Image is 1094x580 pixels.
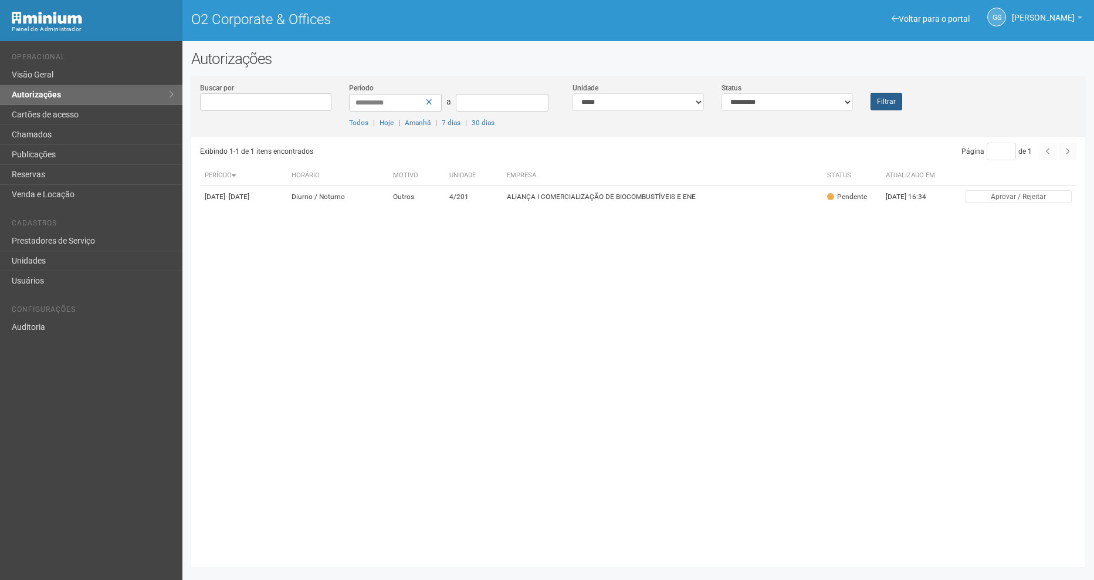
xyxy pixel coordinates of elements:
[871,93,902,110] button: Filtrar
[881,166,946,186] th: Atualizado em
[287,186,388,208] td: Diurno / Noturno
[446,97,451,106] span: a
[573,83,598,93] label: Unidade
[892,14,970,23] a: Voltar para o portal
[1012,15,1082,24] a: [PERSON_NAME]
[200,166,287,186] th: Período
[472,119,494,127] a: 30 dias
[435,119,437,127] span: |
[12,219,174,231] li: Cadastros
[966,190,1072,203] button: Aprovar / Rejeitar
[388,166,444,186] th: Motivo
[502,166,822,186] th: Empresa
[445,186,503,208] td: 4/201
[388,186,444,208] td: Outros
[12,305,174,318] li: Configurações
[822,166,881,186] th: Status
[12,12,82,24] img: Minium
[961,147,1032,156] span: Página de 1
[380,119,394,127] a: Hoje
[827,192,867,202] div: Pendente
[398,119,400,127] span: |
[349,83,374,93] label: Período
[191,50,1085,68] h2: Autorizações
[287,166,388,186] th: Horário
[502,186,822,208] td: ALIANÇA I COMERCIALIZAÇÃO DE BIOCOMBUSTÍVEIS E ENE
[405,119,431,127] a: Amanhã
[200,186,287,208] td: [DATE]
[1012,2,1075,22] span: Gabriela Souza
[200,143,635,160] div: Exibindo 1-1 de 1 itens encontrados
[191,12,629,27] h1: O2 Corporate & Offices
[200,83,234,93] label: Buscar por
[373,119,375,127] span: |
[12,53,174,65] li: Operacional
[445,166,503,186] th: Unidade
[987,8,1006,26] a: GS
[12,24,174,35] div: Painel do Administrador
[442,119,460,127] a: 7 dias
[465,119,467,127] span: |
[881,186,946,208] td: [DATE] 16:34
[225,193,249,201] span: - [DATE]
[349,119,368,127] a: Todos
[722,83,741,93] label: Status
